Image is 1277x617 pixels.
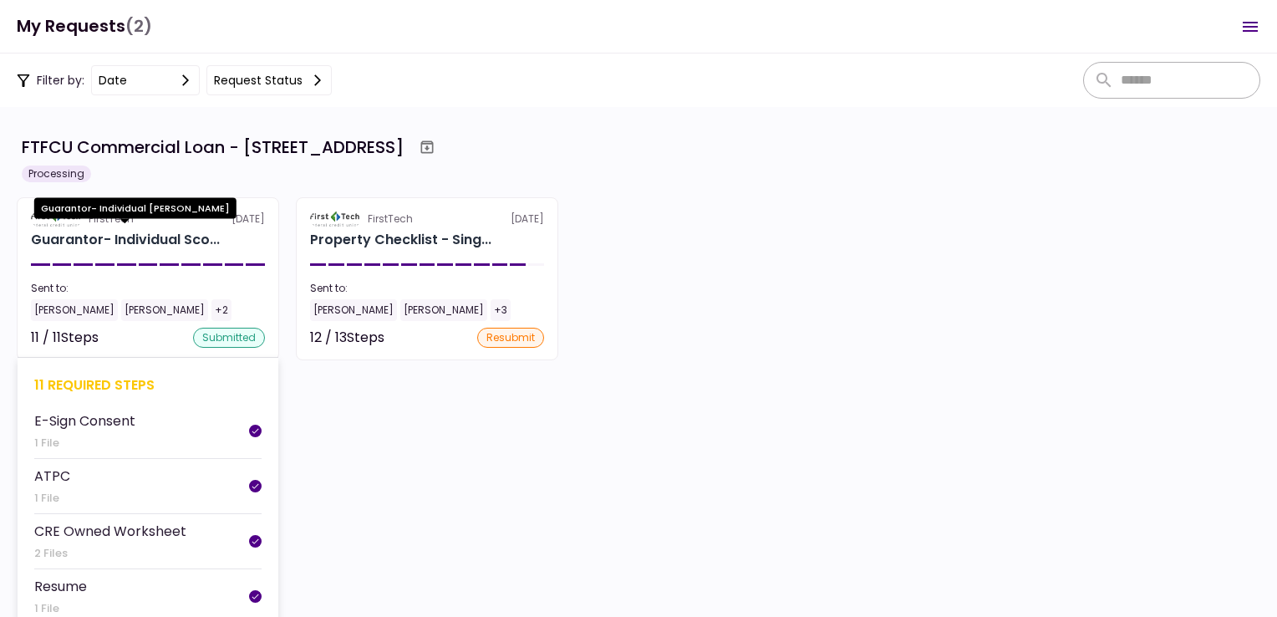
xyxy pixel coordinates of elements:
[34,435,135,451] div: 1 File
[17,65,332,95] div: Filter by:
[310,212,361,227] img: Partner logo
[310,230,491,250] div: Property Checklist - Single Tenant for SPECIALTY PROPERTIES LLC 1151-B Hospital Wy, Pocatello, ID
[34,521,186,542] div: CRE Owned Worksheet
[31,212,82,227] img: Partner logo
[310,299,397,321] div: [PERSON_NAME]
[31,299,118,321] div: [PERSON_NAME]
[34,576,87,597] div: Resume
[412,132,442,162] button: Archive workflow
[310,212,544,227] div: [DATE]
[491,299,511,321] div: +3
[91,65,200,95] button: date
[31,230,220,250] div: Guarantor- Individual Scot Halladay
[22,166,91,182] div: Processing
[400,299,487,321] div: [PERSON_NAME]
[17,9,152,43] h1: My Requests
[310,328,384,348] div: 12 / 13 Steps
[1230,7,1270,47] button: Open menu
[310,281,544,296] div: Sent to:
[99,71,127,89] div: date
[34,375,262,395] div: 11 required steps
[193,328,265,348] div: submitted
[31,281,265,296] div: Sent to:
[22,135,404,160] div: FTFCU Commercial Loan - [STREET_ADDRESS]
[31,212,265,227] div: [DATE]
[206,65,332,95] button: Request status
[121,299,208,321] div: [PERSON_NAME]
[477,328,544,348] div: resubmit
[31,328,99,348] div: 11 / 11 Steps
[34,198,237,219] div: Guarantor- Individual [PERSON_NAME]
[34,600,87,617] div: 1 File
[34,466,70,487] div: ATPC
[211,299,231,321] div: +2
[34,545,186,562] div: 2 Files
[34,490,70,507] div: 1 File
[34,410,135,431] div: E-Sign Consent
[368,212,413,227] div: FirstTech
[125,9,152,43] span: (2)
